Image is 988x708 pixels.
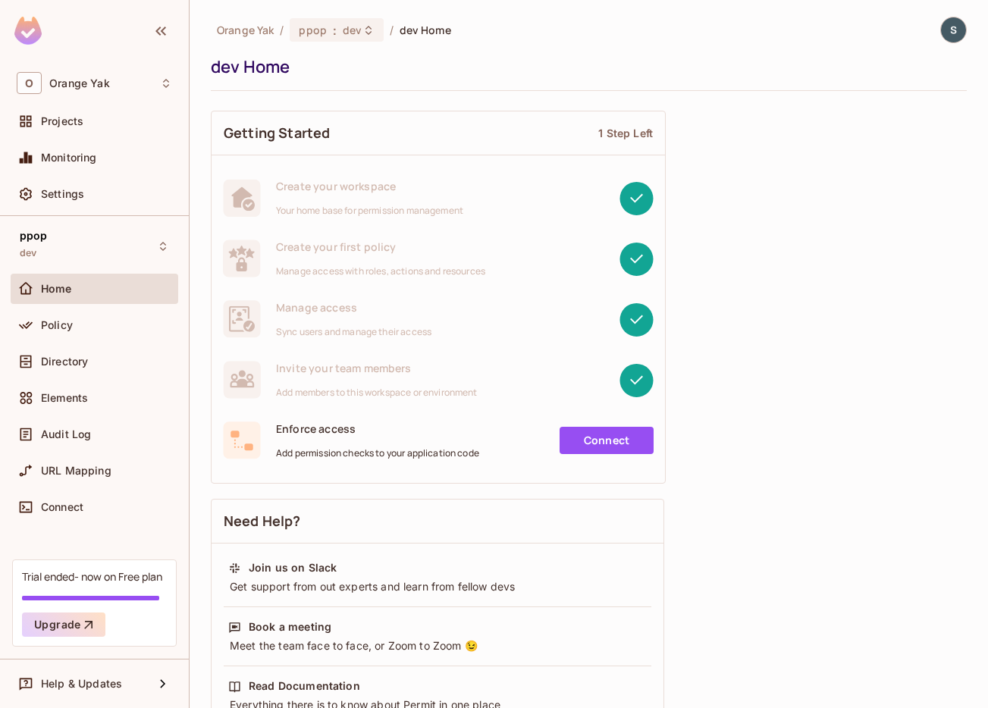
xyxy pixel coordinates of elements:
span: Add members to this workspace or environment [276,387,478,399]
div: Book a meeting [249,619,331,634]
span: dev Home [400,23,451,37]
button: Upgrade [22,612,105,637]
span: Help & Updates [41,678,122,690]
img: shuvyankor@gmail.com [941,17,966,42]
span: Create your first policy [276,240,485,254]
span: Invite your team members [276,361,478,375]
div: Read Documentation [249,678,360,694]
li: / [280,23,284,37]
span: Manage access [276,300,431,315]
span: dev [343,23,362,37]
span: Manage access with roles, actions and resources [276,265,485,277]
span: Create your workspace [276,179,463,193]
span: : [332,24,337,36]
span: Settings [41,188,84,200]
span: Sync users and manage their access [276,326,431,338]
span: Elements [41,392,88,404]
div: Join us on Slack [249,560,337,575]
li: / [390,23,394,37]
span: Projects [41,115,83,127]
div: 1 Step Left [598,126,653,140]
div: Get support from out experts and learn from fellow devs [228,579,647,594]
span: Connect [41,501,83,513]
span: Need Help? [224,512,301,531]
span: Getting Started [224,124,330,143]
span: Add permission checks to your application code [276,447,479,459]
span: URL Mapping [41,465,111,477]
span: O [17,72,42,94]
span: Your home base for permission management [276,205,463,217]
div: Meet the team face to face, or Zoom to Zoom 😉 [228,638,647,653]
span: ppop [20,230,48,242]
img: SReyMgAAAABJRU5ErkJggg== [14,17,42,45]
span: Enforce access [276,421,479,436]
span: Workspace: Orange Yak [49,77,110,89]
span: the active workspace [217,23,274,37]
div: Trial ended- now on Free plan [22,569,162,584]
span: dev [20,247,36,259]
span: Monitoring [41,152,97,164]
span: ppop [299,23,327,37]
span: Audit Log [41,428,91,440]
span: Home [41,283,72,295]
span: Directory [41,356,88,368]
div: dev Home [211,55,959,78]
a: Connect [560,427,654,454]
span: Policy [41,319,73,331]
